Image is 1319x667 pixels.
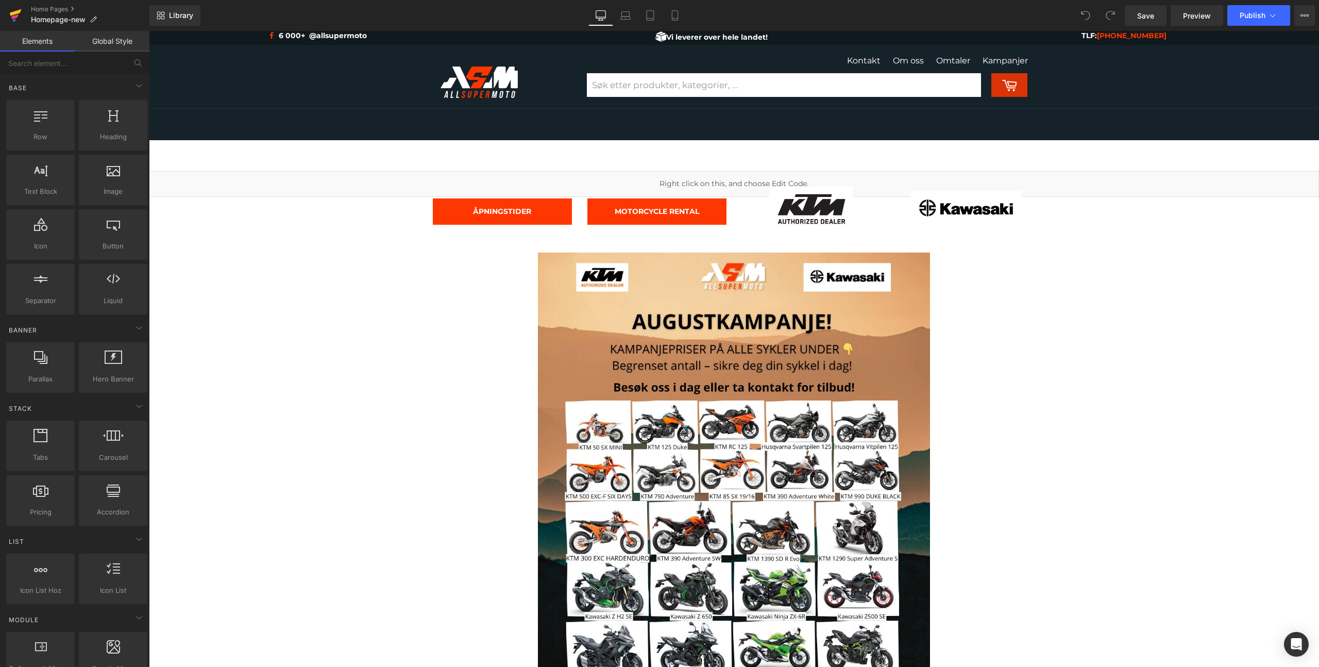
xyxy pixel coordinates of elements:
[8,537,25,546] span: List
[438,42,832,66] input: Search
[663,5,687,26] a: Mobile
[31,15,86,24] span: Homepage-new
[292,36,369,67] img: ASM MC
[324,176,382,185] span: ÅPNINGSTIDER
[82,295,144,306] span: Liquid
[284,168,423,194] a: ÅPNINGSTIDER
[1227,5,1290,26] button: Publish
[31,5,149,13] a: Home Pages
[149,5,200,26] a: New Library
[82,374,144,385] span: Hero Banner
[1284,632,1309,657] div: Open Intercom Messenger
[9,374,72,385] span: Parallax
[613,5,638,26] a: Laptop
[8,404,33,413] span: Stack
[9,241,72,252] span: Icon
[9,131,72,142] span: Row
[75,31,149,52] a: Global Style
[9,295,72,306] span: Separator
[82,585,144,596] span: Icon List
[834,25,879,35] a: Kampanjer
[638,5,663,26] a: Tablet
[1240,11,1265,20] span: Publish
[744,25,775,35] a: Om oss
[8,325,38,335] span: Banner
[82,131,144,142] span: Heading
[1294,5,1315,26] button: More
[8,83,28,93] span: Base
[82,186,144,197] span: Image
[1137,10,1154,21] span: Save
[9,452,72,463] span: Tabs
[698,25,732,35] a: Kontakt
[82,241,144,252] span: Button
[588,5,613,26] a: Desktop
[9,186,72,197] span: Text Block
[1100,5,1121,26] button: Redo
[82,507,144,518] span: Accordion
[787,25,821,35] a: Omtaler
[9,585,72,596] span: Icon List Hoz
[1183,10,1211,21] span: Preview
[8,615,40,625] span: Module
[1171,5,1223,26] a: Preview
[1075,5,1096,26] button: Undo
[517,2,619,11] font: Vi leverer over hele landet!
[9,507,72,518] span: Pricing
[82,452,144,463] span: Carousel
[169,11,193,20] span: Library
[466,176,550,185] span: MOTORCYCLE RENTAL
[438,168,578,194] a: MOTORCYCLE RENTAL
